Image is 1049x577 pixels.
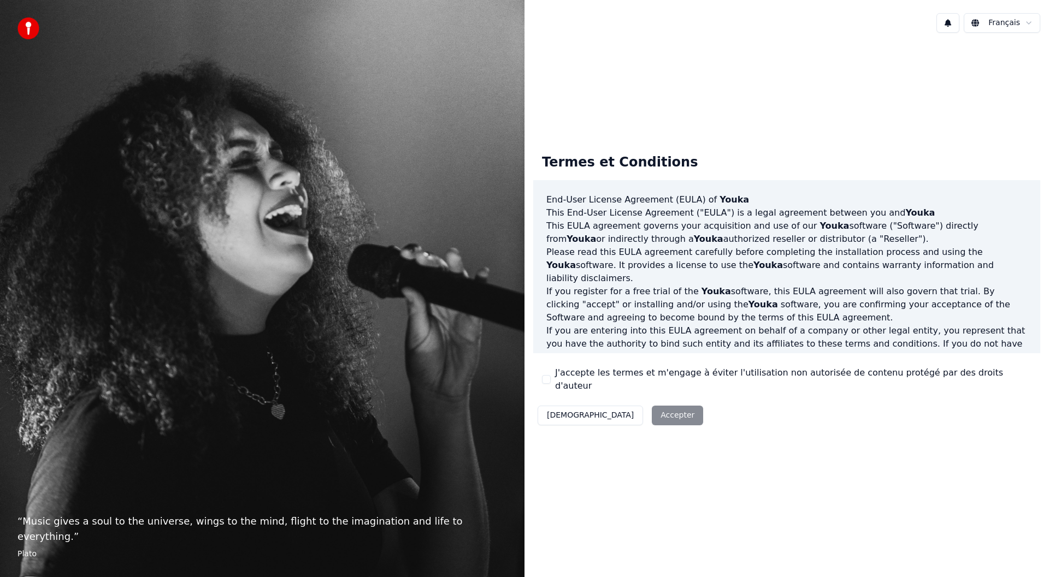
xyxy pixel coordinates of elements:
img: youka [17,17,39,39]
p: This EULA agreement governs your acquisition and use of our software ("Software") directly from o... [546,219,1027,246]
p: This End-User License Agreement ("EULA") is a legal agreement between you and [546,206,1027,219]
span: Youka [567,234,596,244]
footer: Plato [17,549,507,560]
p: “ Music gives a soul to the universe, wings to the mind, flight to the imagination and life to ev... [17,514,507,544]
span: Youka [753,260,783,270]
span: Youka [702,286,731,296]
p: If you register for a free trial of the software, this EULA agreement will also govern that trial... [546,285,1027,324]
span: Youka [820,221,849,231]
p: If you are entering into this EULA agreement on behalf of a company or other legal entity, you re... [546,324,1027,377]
p: Please read this EULA agreement carefully before completing the installation process and using th... [546,246,1027,285]
button: [DEMOGRAPHIC_DATA] [538,406,643,425]
span: Youka [749,299,778,310]
h3: End-User License Agreement (EULA) of [546,193,1027,206]
div: Termes et Conditions [533,145,706,180]
span: Youka [720,194,749,205]
span: Youka [905,207,935,218]
label: J'accepte les termes et m'engage à éviter l'utilisation non autorisée de contenu protégé par des ... [555,366,1032,392]
span: Youka [694,234,723,244]
span: Youka [546,260,576,270]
